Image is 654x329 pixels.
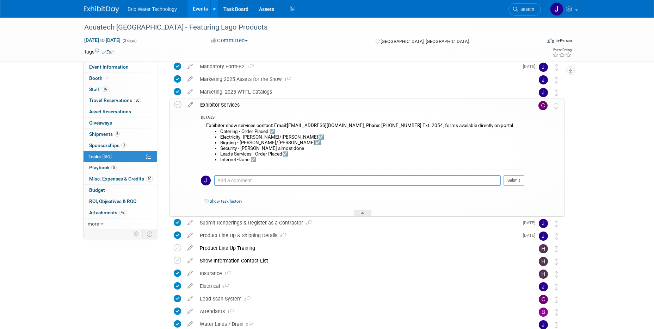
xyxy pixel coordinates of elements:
img: James Park [201,176,211,185]
i: Move task [555,284,558,290]
a: edit [184,283,196,289]
i: Move task [555,89,558,96]
a: edit [184,220,196,226]
a: Booth [84,73,157,84]
img: Cynthia Mendoza [538,101,548,110]
div: Marketing: 2025 WTFL Catalogs [196,86,525,98]
b: mail [277,123,286,128]
div: Product Line Up Training [196,242,525,254]
span: 2 [241,297,251,302]
i: Move task [555,64,558,71]
div: In-Person [555,38,572,43]
img: James Kang [539,232,548,241]
div: Marketing 2025 Assets for the Show [196,73,525,85]
span: more [88,221,99,227]
div: Insurance [196,267,525,279]
td: Personalize Event Tab Strip [130,229,143,239]
div: DETAILS [201,115,524,121]
span: Giveaways [89,120,112,126]
img: James Park [539,75,548,84]
i: Move task [555,258,558,265]
li: Catering - Order Placed ☑️ [220,129,524,134]
span: 1 [225,310,234,314]
span: ROI, Objectives & ROO [89,198,136,204]
div: Submit Renderings & Register as a Contractor [196,217,519,229]
i: Move task [555,233,558,240]
img: Brandye Gahagan [539,308,548,317]
img: Harry Mesak [539,244,548,253]
li: Leads Services - Order Placed☑️ [220,151,524,157]
span: Playbook [89,165,117,170]
span: 5 [111,165,117,170]
span: [DATE] [523,233,539,238]
a: edit [184,63,196,70]
span: 1 [245,65,254,69]
span: 3 [121,143,127,148]
span: 42 [119,210,126,215]
span: Event Information [89,64,129,70]
span: [DATE] [523,220,539,225]
a: edit [184,232,196,239]
span: [DATE] [523,64,539,69]
span: 3 [115,131,120,137]
span: 2 [243,322,253,327]
li: Internet -Done ☑️ [220,157,524,163]
span: 2 [303,221,312,226]
a: Tasks86% [84,151,157,162]
li: Electricity -[PERSON_NAME]/[PERSON_NAME]☑️ [220,134,524,140]
a: edit [184,245,196,251]
a: Shipments3 [84,129,157,140]
span: 4 [277,234,286,238]
div: Show Information Contact List [196,255,525,267]
img: Format-Inperson.png [547,38,554,43]
span: Asset Reservations [89,109,131,114]
a: Event Information [84,62,157,72]
button: Committed [209,37,251,44]
img: Harry Mesak [539,270,548,279]
span: 10 [146,176,153,182]
a: edit [184,102,197,108]
a: Budget [84,185,157,196]
div: Event Rating [553,48,572,52]
span: Shipments [89,131,120,137]
a: Playbook5 [84,162,157,173]
span: 1 [222,272,231,276]
a: more [84,219,157,229]
i: Move task [555,322,558,328]
div: Lead Scan System [196,293,525,305]
span: 1 [282,77,291,82]
span: (3 days) [122,38,137,43]
span: 86% [103,154,112,159]
a: Staff16 [84,84,157,95]
a: Misc. Expenses & Credits10 [84,173,157,184]
span: [GEOGRAPHIC_DATA], [GEOGRAPHIC_DATA] [381,39,469,44]
span: Brio Water Technology [128,6,177,12]
span: 16 [101,87,109,92]
span: 2 [220,284,229,289]
a: edit [184,258,196,264]
i: Move task [555,309,558,316]
a: edit [184,296,196,302]
i: Booth reservation complete [106,76,109,80]
span: Tasks [88,154,112,159]
span: Budget [89,187,105,193]
div: Mandatory Form-B2 [196,61,519,72]
button: Submit [504,175,524,186]
span: [DATE] [DATE] [84,37,121,43]
a: edit [184,270,196,277]
a: Giveaways [84,118,157,128]
div: Electrical [196,280,525,292]
img: Harry Mesak [539,257,548,266]
i: Move task [555,296,558,303]
span: Booth [89,75,111,81]
img: James Park [539,88,548,97]
a: Edit [102,50,114,55]
img: James Park [539,282,548,291]
img: Cynthia Mendoza [539,295,548,304]
i: Move task [555,246,558,252]
img: ExhibitDay [84,6,119,13]
a: edit [184,308,196,315]
i: Move task [554,102,558,109]
a: ROI, Objectives & ROO [84,196,157,207]
img: James Park [539,63,548,72]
